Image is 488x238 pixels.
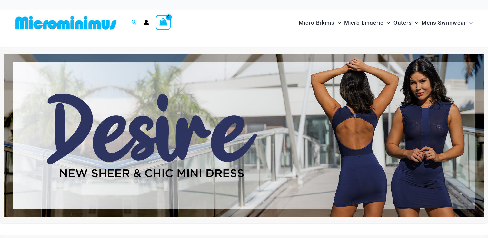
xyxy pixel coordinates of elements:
[156,15,171,30] a: View Shopping Cart, empty
[144,20,149,25] a: Account icon link
[296,12,475,34] nav: Site Navigation
[4,54,484,217] img: Desire me Navy Dress
[299,15,334,31] span: Micro Bikinis
[466,15,473,31] span: Menu Toggle
[393,15,412,31] span: Outers
[420,13,474,33] a: Mens SwimwearMenu ToggleMenu Toggle
[412,15,418,31] span: Menu Toggle
[334,15,341,31] span: Menu Toggle
[343,13,392,33] a: Micro LingerieMenu ToggleMenu Toggle
[422,15,466,31] span: Mens Swimwear
[13,15,119,30] img: MM SHOP LOGO FLAT
[344,15,383,31] span: Micro Lingerie
[297,13,343,33] a: Micro BikinisMenu ToggleMenu Toggle
[392,13,420,33] a: OutersMenu ToggleMenu Toggle
[383,15,390,31] span: Menu Toggle
[131,19,137,27] a: Search icon link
